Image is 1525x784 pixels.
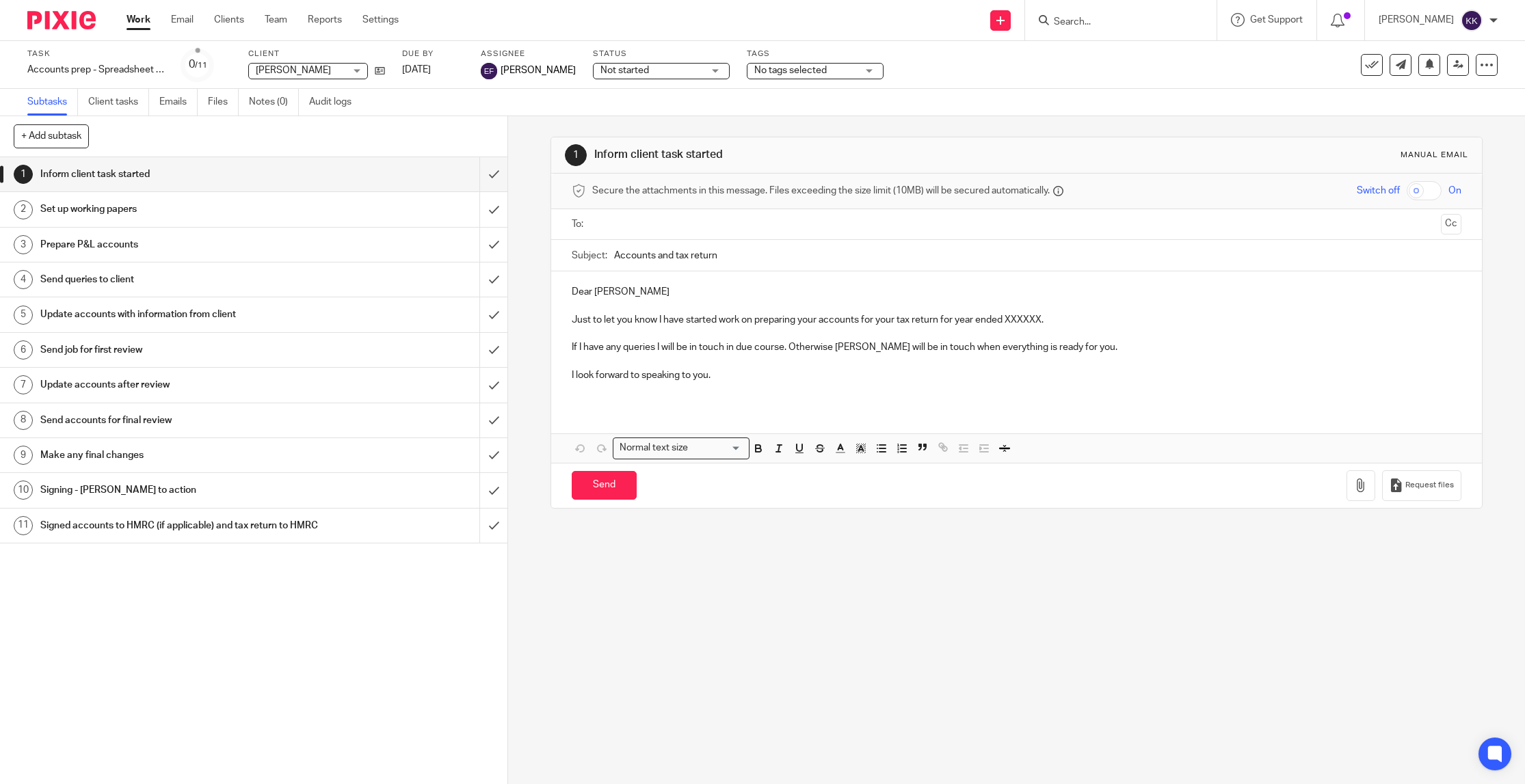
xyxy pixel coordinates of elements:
[501,64,576,77] span: [PERSON_NAME]
[40,480,324,500] h1: Signing - [PERSON_NAME] to action
[27,11,96,29] img: Pixie
[572,471,637,500] input: Send
[208,89,239,116] a: Files
[600,66,649,75] span: Not started
[481,63,497,79] img: svg%3E
[249,89,299,116] a: Notes (0)
[248,49,385,59] label: Client
[40,445,324,465] h1: Make any final changes
[754,66,827,75] span: No tags selected
[481,49,576,59] label: Assignee
[14,270,33,289] div: 4
[1461,10,1483,31] img: svg%3E
[195,62,207,69] small: /11
[265,13,287,27] a: Team
[14,446,33,465] div: 9
[214,13,244,27] a: Clients
[593,49,730,59] label: Status
[572,313,1461,327] p: Just to let you know I have started work on preparing your accounts for your tax return for year ...
[40,164,324,185] h1: Inform client task started
[256,66,331,75] span: [PERSON_NAME]
[40,340,324,360] h1: Send job for first review
[189,57,207,72] div: 0
[14,516,33,535] div: 11
[572,368,1461,382] p: I look forward to speaking to you.
[40,199,324,219] h1: Set up working papers
[14,411,33,430] div: 8
[40,515,324,536] h1: Signed accounts to HMRC (if applicable) and tax return to HMRC
[402,49,464,59] label: Due by
[1250,15,1303,25] span: Get Support
[14,375,33,394] div: 7
[1052,16,1176,29] input: Search
[88,89,149,116] a: Client tasks
[362,13,399,27] a: Settings
[572,285,1461,299] p: Dear [PERSON_NAME]
[27,49,164,59] label: Task
[14,340,33,360] div: 6
[14,481,33,500] div: 10
[565,144,587,166] div: 1
[1357,184,1400,198] span: Switch off
[747,49,884,59] label: Tags
[308,13,342,27] a: Reports
[572,217,587,231] label: To:
[127,13,150,27] a: Work
[40,410,324,431] h1: Send accounts for final review
[1382,470,1461,501] button: Request files
[572,340,1461,354] p: If I have any queries I will be in touch in due course. Otherwise [PERSON_NAME] will be in touch ...
[40,269,324,290] h1: Send queries to client
[616,441,691,455] span: Normal text size
[1448,184,1461,198] span: On
[1405,480,1454,491] span: Request files
[692,441,741,455] input: Search for option
[159,89,198,116] a: Emails
[171,13,194,27] a: Email
[14,124,89,148] button: + Add subtask
[1441,214,1461,234] button: Cc
[309,89,362,116] a: Audit logs
[1401,150,1468,161] div: Manual email
[27,89,78,116] a: Subtasks
[14,200,33,219] div: 2
[613,437,750,459] div: Search for option
[572,249,607,262] label: Subject:
[14,165,33,184] div: 1
[402,65,431,75] span: [DATE]
[594,148,1046,162] h1: Inform client task started
[40,304,324,325] h1: Update accounts with information from client
[40,375,324,395] h1: Update accounts after review
[14,306,33,325] div: 5
[27,63,164,77] div: Accounts prep - Spreadsheet jobs
[14,235,33,254] div: 3
[40,234,324,255] h1: Prepare P&L accounts
[592,184,1050,198] span: Secure the attachments in this message. Files exceeding the size limit (10MB) will be secured aut...
[1379,13,1454,27] p: [PERSON_NAME]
